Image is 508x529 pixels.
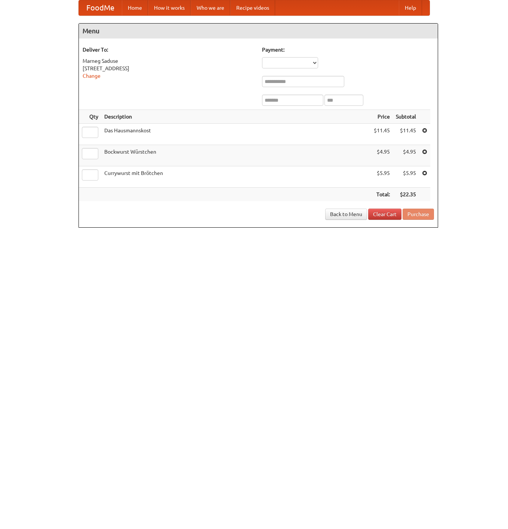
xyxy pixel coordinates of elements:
[230,0,275,15] a: Recipe videos
[403,209,434,220] button: Purchase
[83,73,101,79] a: Change
[191,0,230,15] a: Who we are
[371,124,393,145] td: $11.45
[83,46,255,53] h5: Deliver To:
[325,209,367,220] a: Back to Menu
[399,0,422,15] a: Help
[371,110,393,124] th: Price
[262,46,434,53] h5: Payment:
[101,145,371,166] td: Bockwurst Würstchen
[371,145,393,166] td: $4.95
[79,110,101,124] th: Qty
[83,65,255,72] div: [STREET_ADDRESS]
[393,110,419,124] th: Subtotal
[101,110,371,124] th: Description
[101,124,371,145] td: Das Hausmannskost
[371,166,393,188] td: $5.95
[79,24,438,39] h4: Menu
[371,188,393,202] th: Total:
[368,209,401,220] a: Clear Cart
[148,0,191,15] a: How it works
[101,166,371,188] td: Currywurst mit Brötchen
[393,166,419,188] td: $5.95
[393,124,419,145] td: $11.45
[393,145,419,166] td: $4.95
[83,57,255,65] div: Marneg Saduse
[122,0,148,15] a: Home
[79,0,122,15] a: FoodMe
[393,188,419,202] th: $22.35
